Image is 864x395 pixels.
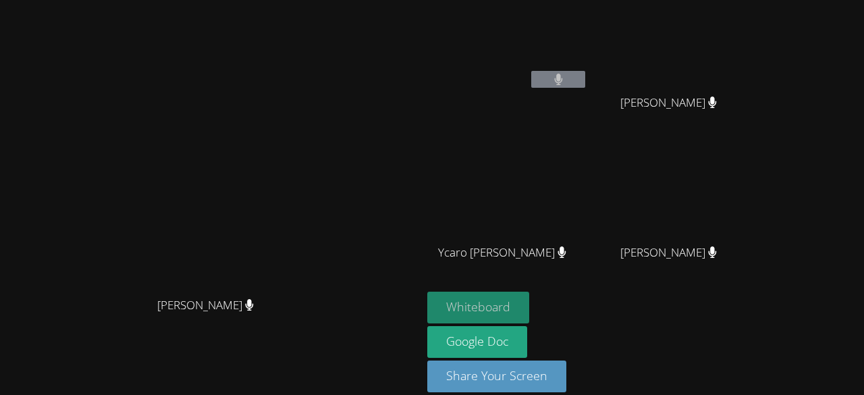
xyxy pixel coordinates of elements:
[620,243,717,263] span: [PERSON_NAME]
[427,361,566,392] button: Share Your Screen
[427,326,527,358] a: Google Doc
[427,292,529,323] button: Whiteboard
[438,243,566,263] span: Ycaro [PERSON_NAME]
[620,93,717,113] span: [PERSON_NAME]
[157,296,254,315] span: [PERSON_NAME]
